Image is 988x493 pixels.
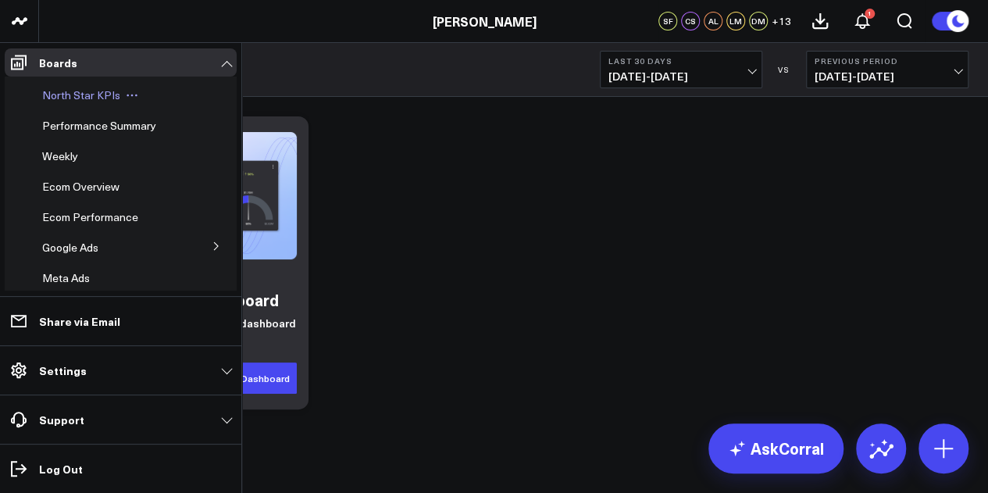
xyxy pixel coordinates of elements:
a: Ecom Performance [42,211,138,223]
span: Ecom Performance [42,209,138,224]
span: Google Ads [42,240,98,255]
button: Generate Dashboard [188,363,297,394]
p: Settings [39,364,87,377]
div: DM [749,12,768,30]
p: Share via Email [39,315,120,327]
div: LM [726,12,745,30]
p: Log Out [39,463,83,475]
div: CS [681,12,700,30]
a: [PERSON_NAME] [433,13,537,30]
span: Weekly [42,148,78,163]
p: Support [39,413,84,426]
button: +13 [772,12,791,30]
button: Previous Period[DATE]-[DATE] [806,51,968,88]
div: SF [658,12,677,30]
a: Log Out [5,455,237,483]
div: 1 [865,9,875,19]
span: Performance Summary [42,118,156,133]
b: Last 30 Days [608,56,754,66]
button: Last 30 Days[DATE]-[DATE] [600,51,762,88]
div: AL [704,12,722,30]
div: VS [770,65,798,74]
span: Meta Ads [42,270,90,285]
a: Google Ads [42,241,98,254]
a: North Star KPIs [42,89,120,102]
a: Ecom Overview [42,180,119,193]
a: AskCorral [708,423,844,473]
b: Previous Period [815,56,960,66]
a: Meta Ads [42,272,90,284]
a: Weekly [42,150,78,163]
p: Boards [39,56,77,69]
span: North Star KPIs [42,88,120,102]
span: [DATE] - [DATE] [815,70,960,83]
span: [DATE] - [DATE] [608,70,754,83]
span: Ecom Overview [42,179,119,194]
span: + 13 [772,16,791,27]
a: Performance Summary [42,120,156,132]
